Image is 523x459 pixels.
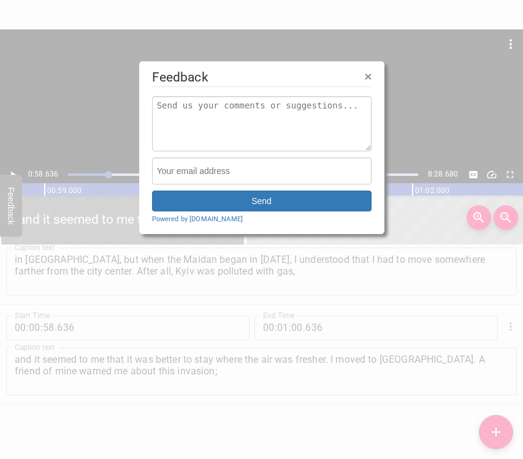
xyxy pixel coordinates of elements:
button: Close [364,70,372,83]
span: × [364,69,372,83]
input: Your email address [152,157,372,184]
textarea: Send us your comments or suggestions... [152,96,372,151]
a: Powered by [DOMAIN_NAME] [152,214,243,224]
legend: Feedback [152,68,372,87]
button: Send [152,191,372,211]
